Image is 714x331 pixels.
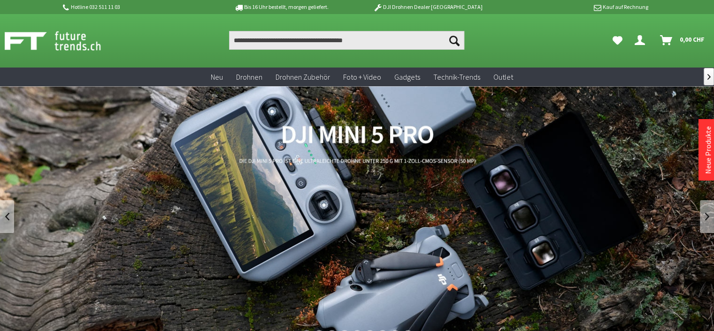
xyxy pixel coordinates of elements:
[487,68,520,87] a: Outlet
[433,72,480,82] span: Technik-Trends
[388,68,427,87] a: Gadgets
[427,68,487,87] a: Technik-Trends
[230,68,269,87] a: Drohnen
[445,31,464,50] button: Suchen
[703,126,713,174] a: Neue Produkte
[229,31,464,50] input: Produkt, Marke, Kategorie, EAN, Artikelnummer…
[656,31,709,50] a: Warenkorb
[608,31,627,50] a: Meine Favoriten
[5,29,122,53] img: Shop Futuretrends - zur Startseite wechseln
[236,72,262,82] span: Drohnen
[680,32,705,47] span: 0,00 CHF
[204,68,230,87] a: Neu
[501,1,648,13] p: Kauf auf Rechnung
[354,1,501,13] p: DJI Drohnen Dealer [GEOGRAPHIC_DATA]
[208,1,354,13] p: Bis 16 Uhr bestellt, morgen geliefert.
[276,72,330,82] span: Drohnen Zubehör
[631,31,653,50] a: Dein Konto
[493,72,513,82] span: Outlet
[337,68,388,87] a: Foto + Video
[707,74,711,80] span: 
[343,72,381,82] span: Foto + Video
[211,72,223,82] span: Neu
[269,68,337,87] a: Drohnen Zubehör
[61,1,208,13] p: Hotline 032 511 11 03
[394,72,420,82] span: Gadgets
